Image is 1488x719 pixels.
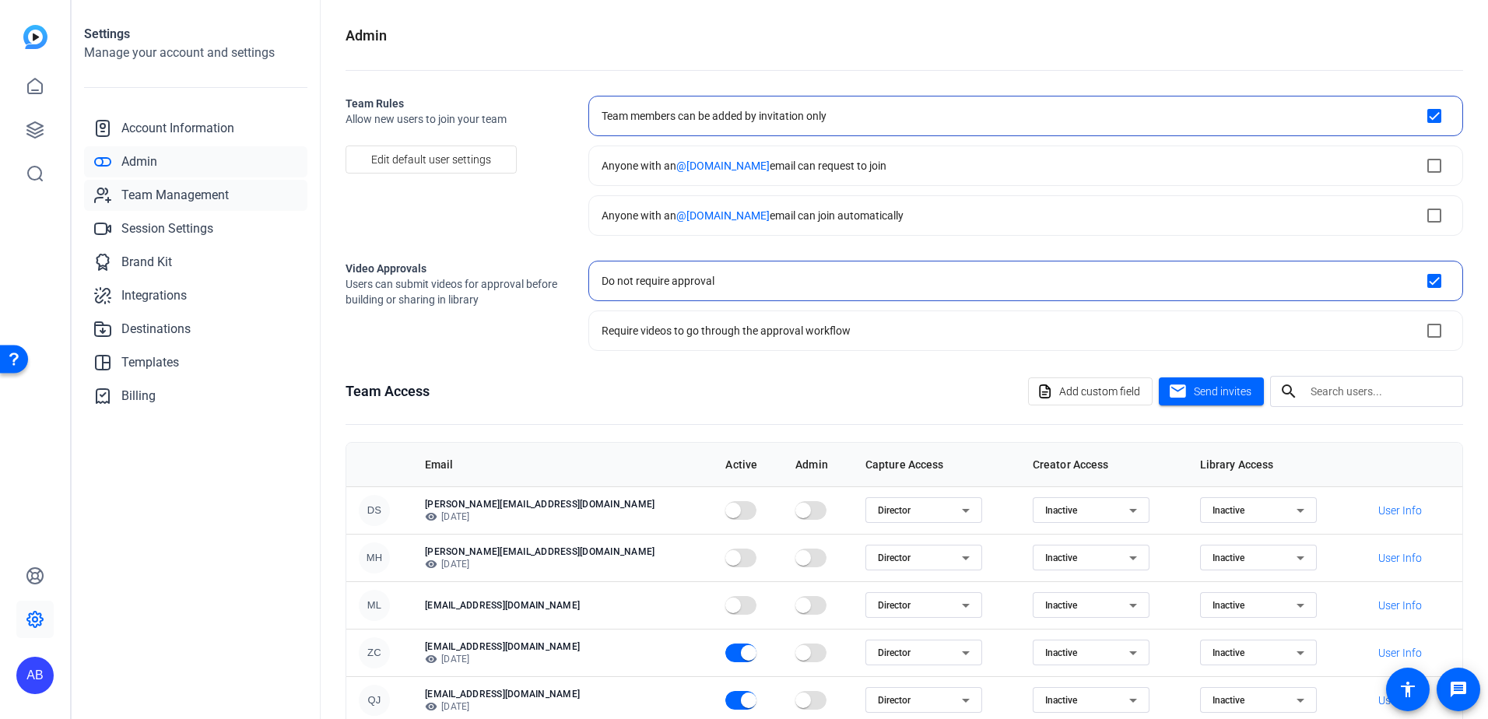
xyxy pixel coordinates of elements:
[602,158,886,174] div: Anyone with an email can request to join
[121,387,156,405] span: Billing
[425,558,437,570] mat-icon: visibility
[359,495,390,526] div: DS
[84,280,307,311] a: Integrations
[425,498,700,510] p: [PERSON_NAME][EMAIL_ADDRESS][DOMAIN_NAME]
[346,261,563,276] h2: Video Approvals
[84,213,307,244] a: Session Settings
[121,320,191,338] span: Destinations
[84,247,307,278] a: Brand Kit
[121,153,157,171] span: Admin
[602,208,904,223] div: Anyone with an email can join automatically
[676,160,770,172] span: @[DOMAIN_NAME]
[371,145,491,174] span: Edit default user settings
[1367,686,1434,714] button: User Info
[84,314,307,345] a: Destinations
[783,443,853,486] th: Admin
[853,443,1020,486] th: Capture Access
[1045,505,1077,516] span: Inactive
[359,590,390,621] div: ML
[425,688,700,700] p: [EMAIL_ADDRESS][DOMAIN_NAME]
[346,146,517,174] button: Edit default user settings
[1028,377,1153,405] button: Add custom field
[121,353,179,372] span: Templates
[1194,384,1251,400] span: Send invites
[121,286,187,305] span: Integrations
[1213,600,1244,611] span: Inactive
[602,108,826,124] div: Team members can be added by invitation only
[1367,496,1434,524] button: User Info
[1045,600,1077,611] span: Inactive
[1213,505,1244,516] span: Inactive
[425,653,437,665] mat-icon: visibility
[84,44,307,62] h2: Manage your account and settings
[425,700,700,713] p: [DATE]
[359,685,390,716] div: QJ
[425,599,700,612] p: [EMAIL_ADDRESS][DOMAIN_NAME]
[878,695,911,706] span: Director
[1213,647,1244,658] span: Inactive
[1045,647,1077,658] span: Inactive
[878,600,911,611] span: Director
[84,347,307,378] a: Templates
[1045,552,1077,563] span: Inactive
[1367,544,1434,572] button: User Info
[84,146,307,177] a: Admin
[1399,680,1417,699] mat-icon: accessibility
[1020,443,1188,486] th: Creator Access
[346,111,563,127] span: Allow new users to join your team
[1270,382,1307,401] mat-icon: search
[1213,695,1244,706] span: Inactive
[346,96,563,111] h2: Team Rules
[425,558,700,570] p: [DATE]
[23,25,47,49] img: blue-gradient.svg
[1449,680,1468,699] mat-icon: message
[84,180,307,211] a: Team Management
[1378,693,1422,708] span: User Info
[878,505,911,516] span: Director
[1059,377,1140,406] span: Add custom field
[1045,695,1077,706] span: Inactive
[121,119,234,138] span: Account Information
[346,276,563,307] span: Users can submit videos for approval before building or sharing in library
[425,653,700,665] p: [DATE]
[16,657,54,694] div: AB
[425,545,700,558] p: [PERSON_NAME][EMAIL_ADDRESS][DOMAIN_NAME]
[359,637,390,668] div: ZC
[425,700,437,713] mat-icon: visibility
[602,323,851,338] div: Require videos to go through the approval workflow
[346,381,430,402] h1: Team Access
[1188,443,1355,486] th: Library Access
[425,510,700,523] p: [DATE]
[84,113,307,144] a: Account Information
[1378,550,1422,566] span: User Info
[121,186,229,205] span: Team Management
[412,443,713,486] th: Email
[425,510,437,523] mat-icon: visibility
[676,209,770,222] span: @[DOMAIN_NAME]
[602,273,714,289] div: Do not require approval
[1367,639,1434,667] button: User Info
[1168,382,1188,402] mat-icon: mail
[1159,377,1264,405] button: Send invites
[1311,382,1451,401] input: Search users...
[713,443,783,486] th: Active
[1378,645,1422,661] span: User Info
[121,253,172,272] span: Brand Kit
[1213,552,1244,563] span: Inactive
[84,381,307,412] a: Billing
[1378,598,1422,613] span: User Info
[878,552,911,563] span: Director
[121,219,213,238] span: Session Settings
[425,640,700,653] p: [EMAIL_ADDRESS][DOMAIN_NAME]
[359,542,390,573] div: MH
[346,25,387,47] h1: Admin
[1378,503,1422,518] span: User Info
[84,25,307,44] h1: Settings
[1367,591,1434,619] button: User Info
[878,647,911,658] span: Director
